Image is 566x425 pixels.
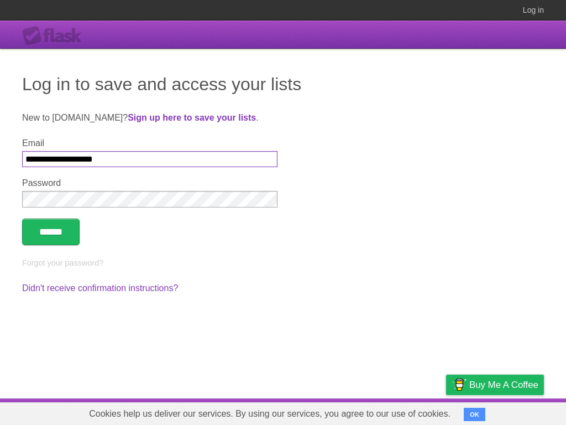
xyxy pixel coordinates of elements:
[22,258,103,267] a: Forgot your password?
[452,375,467,394] img: Buy me a coffee
[464,408,485,421] button: OK
[22,71,544,97] h1: Log in to save and access your lists
[394,401,418,422] a: Terms
[469,375,538,395] span: Buy me a coffee
[128,113,256,122] a: Sign up here to save your lists
[22,26,88,46] div: Flask
[446,375,544,395] a: Buy me a coffee
[474,401,544,422] a: Suggest a feature
[22,111,544,125] p: New to [DOMAIN_NAME]? .
[22,283,178,293] a: Didn't receive confirmation instructions?
[336,401,380,422] a: Developers
[22,138,277,148] label: Email
[432,401,460,422] a: Privacy
[22,178,277,188] label: Password
[299,401,322,422] a: About
[78,403,462,425] span: Cookies help us deliver our services. By using our services, you agree to our use of cookies.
